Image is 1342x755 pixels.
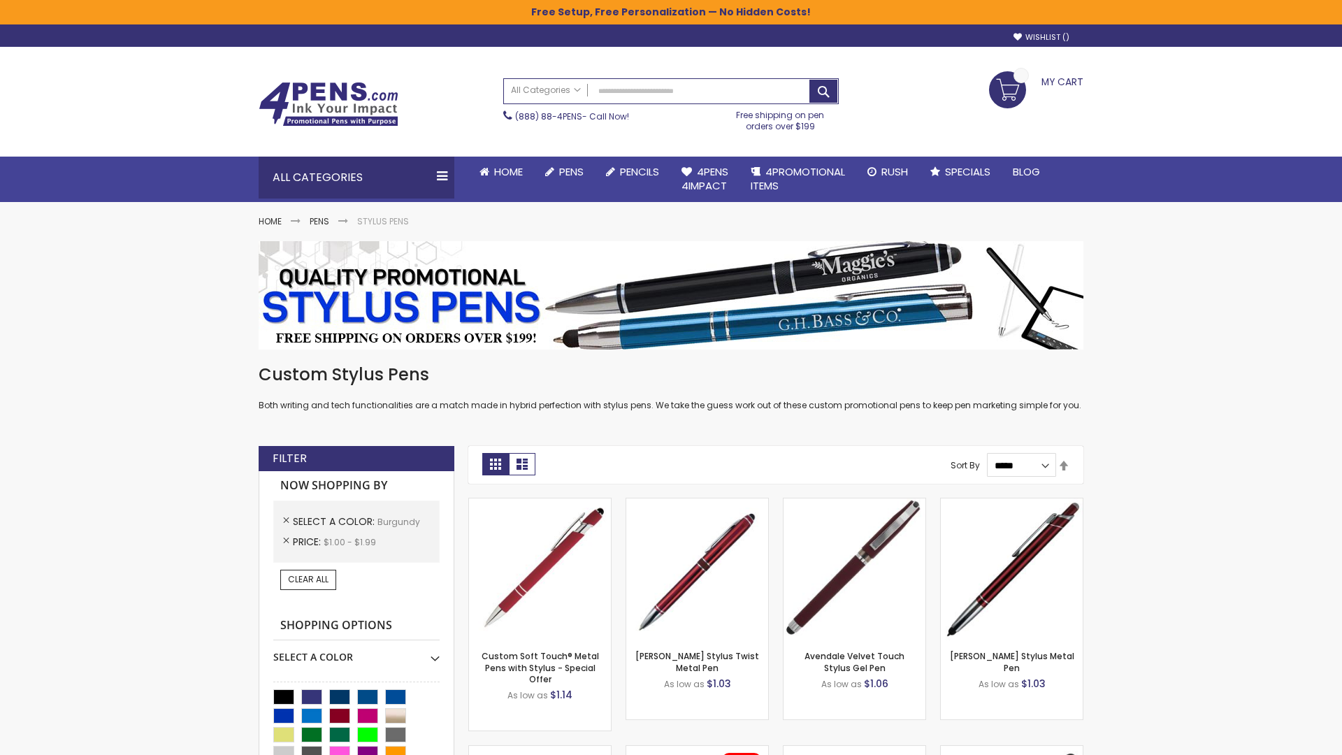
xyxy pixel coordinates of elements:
a: Rush [856,157,919,187]
a: Avendale Velvet Touch Stylus Gel Pen [805,650,904,673]
strong: Now Shopping by [273,471,440,501]
span: As low as [664,678,705,690]
img: 4Pens Custom Pens and Promotional Products [259,82,398,127]
span: Rush [881,164,908,179]
span: - Call Now! [515,110,629,122]
span: As low as [979,678,1019,690]
a: All Categories [504,79,588,102]
strong: Filter [273,451,307,466]
a: Olson Stylus Metal Pen-Burgundy [941,498,1083,510]
label: Sort By [951,459,980,471]
a: Colter Stylus Twist Metal Pen-Burgundy [626,498,768,510]
a: Clear All [280,570,336,589]
a: Blog [1002,157,1051,187]
a: [PERSON_NAME] Stylus Metal Pen [950,650,1074,673]
span: Select A Color [293,515,377,528]
div: Free shipping on pen orders over $199 [722,104,839,132]
strong: Stylus Pens [357,215,409,227]
span: As low as [821,678,862,690]
a: [PERSON_NAME] Stylus Twist Metal Pen [635,650,759,673]
a: Avendale Velvet Touch Stylus Gel Pen-Burgundy [784,498,925,510]
a: Pens [310,215,329,227]
a: (888) 88-4PENS [515,110,582,122]
span: Pencils [620,164,659,179]
div: Select A Color [273,640,440,664]
span: Price [293,535,324,549]
span: $1.06 [864,677,888,691]
span: Blog [1013,164,1040,179]
a: Wishlist [1013,32,1069,43]
strong: Shopping Options [273,611,440,641]
span: 4PROMOTIONAL ITEMS [751,164,845,193]
img: Olson Stylus Metal Pen-Burgundy [941,498,1083,640]
span: Burgundy [377,516,420,528]
span: $1.03 [1021,677,1046,691]
a: Specials [919,157,1002,187]
span: $1.00 - $1.99 [324,536,376,548]
a: Pencils [595,157,670,187]
a: Custom Soft Touch® Metal Pens with Stylus-Burgundy [469,498,611,510]
a: Pens [534,157,595,187]
a: Custom Soft Touch® Metal Pens with Stylus - Special Offer [482,650,599,684]
span: Home [494,164,523,179]
span: As low as [507,689,548,701]
img: Colter Stylus Twist Metal Pen-Burgundy [626,498,768,640]
span: $1.03 [707,677,731,691]
div: Both writing and tech functionalities are a match made in hybrid perfection with stylus pens. We ... [259,364,1083,412]
img: Stylus Pens [259,241,1083,350]
span: Clear All [288,573,329,585]
div: All Categories [259,157,454,199]
span: Pens [559,164,584,179]
a: Home [468,157,534,187]
span: 4Pens 4impact [681,164,728,193]
a: Home [259,215,282,227]
span: All Categories [511,85,581,96]
span: $1.14 [550,688,572,702]
h1: Custom Stylus Pens [259,364,1083,386]
span: Specials [945,164,990,179]
img: Avendale Velvet Touch Stylus Gel Pen-Burgundy [784,498,925,640]
img: Custom Soft Touch® Metal Pens with Stylus-Burgundy [469,498,611,640]
strong: Grid [482,453,509,475]
a: 4Pens4impact [670,157,739,202]
a: 4PROMOTIONALITEMS [739,157,856,202]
